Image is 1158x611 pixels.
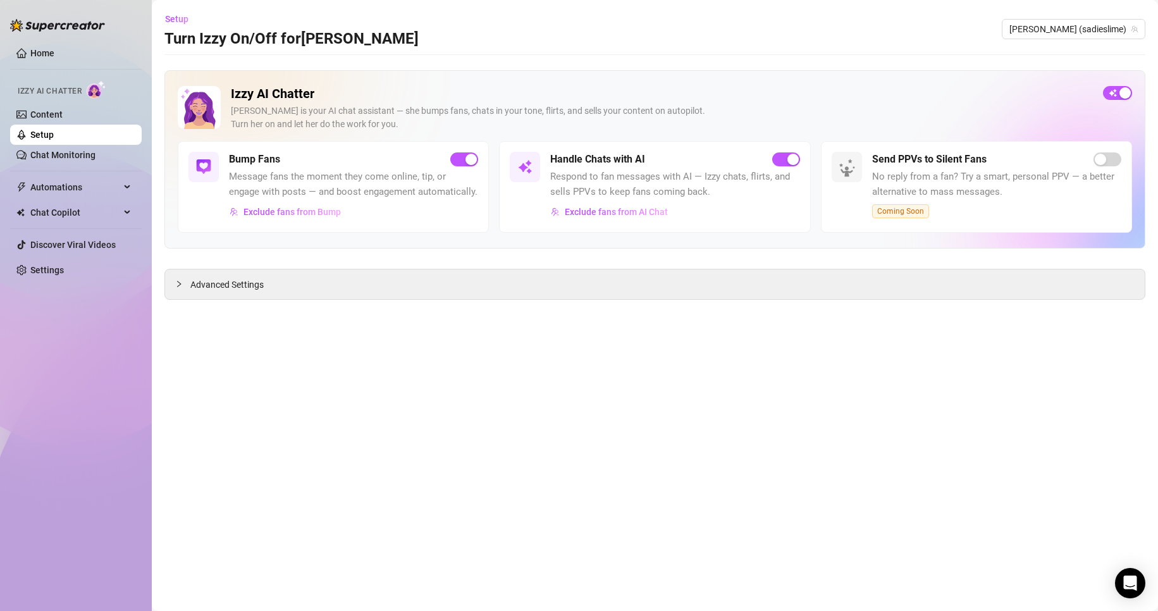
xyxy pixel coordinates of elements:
[872,152,987,167] h5: Send PPVs to Silent Fans
[190,278,264,292] span: Advanced Settings
[1009,20,1138,39] span: Sadie (sadieslime)
[30,240,116,250] a: Discover Viral Videos
[231,104,1093,131] div: [PERSON_NAME] is your AI chat assistant — she bumps fans, chats in your tone, flirts, and sells y...
[30,177,120,197] span: Automations
[16,208,25,217] img: Chat Copilot
[87,80,106,99] img: AI Chatter
[230,207,238,216] img: svg%3e
[1115,568,1145,598] div: Open Intercom Messenger
[16,182,27,192] span: thunderbolt
[1131,25,1138,33] span: team
[165,14,188,24] span: Setup
[229,170,478,199] span: Message fans the moment they come online, tip, or engage with posts — and boost engagement automa...
[18,85,82,97] span: Izzy AI Chatter
[30,109,63,120] a: Content
[10,19,105,32] img: logo-BBDzfeDw.svg
[30,48,54,58] a: Home
[178,86,221,129] img: Izzy AI Chatter
[164,29,419,49] h3: Turn Izzy On/Off for [PERSON_NAME]
[175,277,190,291] div: collapsed
[30,202,120,223] span: Chat Copilot
[30,150,95,160] a: Chat Monitoring
[229,152,280,167] h5: Bump Fans
[550,202,668,222] button: Exclude fans from AI Chat
[565,207,668,217] span: Exclude fans from AI Chat
[196,159,211,175] img: svg%3e
[872,170,1121,199] span: No reply from a fan? Try a smart, personal PPV — a better alternative to mass messages.
[550,152,645,167] h5: Handle Chats with AI
[839,159,859,179] img: silent-fans-ppv-o-N6Mmdf.svg
[517,159,533,175] img: svg%3e
[175,280,183,288] span: collapsed
[243,207,341,217] span: Exclude fans from Bump
[551,207,560,216] img: svg%3e
[229,202,342,222] button: Exclude fans from Bump
[231,86,1093,102] h2: Izzy AI Chatter
[164,9,199,29] button: Setup
[30,130,54,140] a: Setup
[30,265,64,275] a: Settings
[550,170,799,199] span: Respond to fan messages with AI — Izzy chats, flirts, and sells PPVs to keep fans coming back.
[872,204,929,218] span: Coming Soon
